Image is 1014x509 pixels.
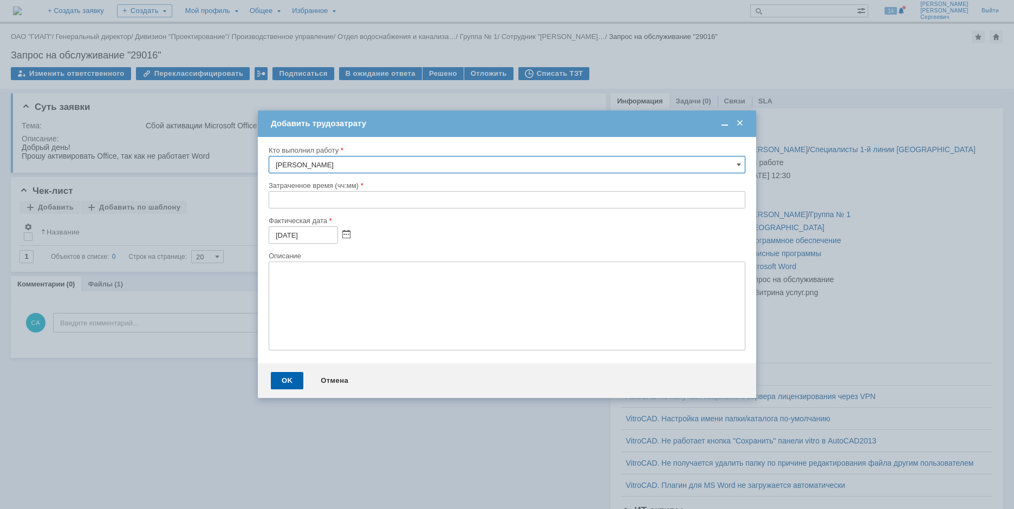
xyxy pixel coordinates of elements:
[269,252,743,259] div: Описание
[269,147,743,154] div: Кто выполнил работу
[271,119,745,128] div: Добавить трудозатрату
[269,217,743,224] div: Фактическая дата
[269,182,743,189] div: Затраченное время (чч:мм)
[734,119,745,128] span: Закрыть
[719,119,730,128] span: Свернуть (Ctrl + M)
